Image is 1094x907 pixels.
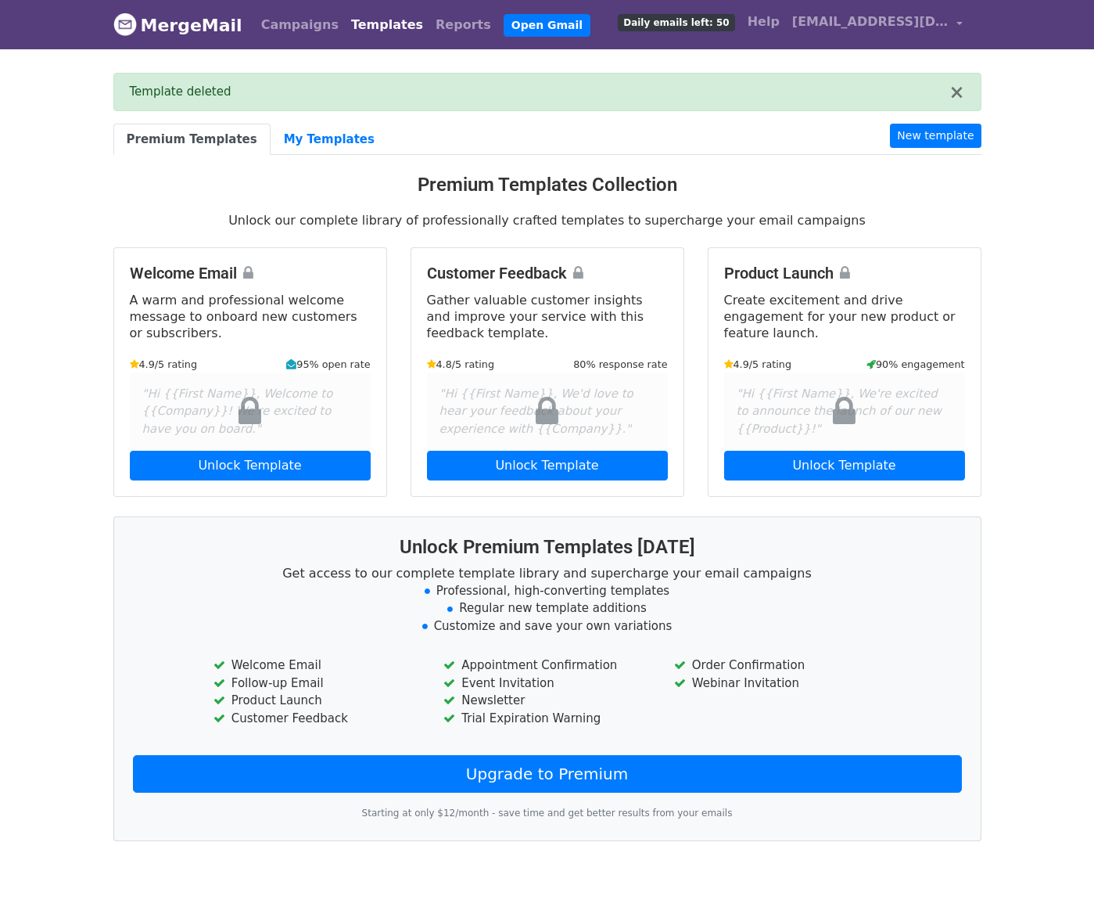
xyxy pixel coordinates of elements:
a: [EMAIL_ADDRESS][DOMAIN_NAME] [786,6,969,43]
p: Starting at only $12/month - save time and get better results from your emails [133,805,962,822]
small: 4.8/5 rating [427,357,495,372]
li: Product Launch [213,692,420,710]
small: 80% response rate [573,357,667,372]
li: Regular new template additions [133,599,962,617]
li: Trial Expiration Warning [443,710,650,728]
li: Follow-up Email [213,675,420,693]
li: Professional, high-converting templates [133,582,962,600]
button: × [949,83,964,102]
span: [EMAIL_ADDRESS][DOMAIN_NAME] [792,13,949,31]
small: 90% engagement [866,357,965,372]
a: Help [741,6,786,38]
li: Event Invitation [443,675,650,693]
a: Unlock Template [427,451,668,480]
a: Reports [429,9,497,41]
a: Templates [345,9,429,41]
div: "Hi {{First Name}}, Welcome to {{Company}}! We're excited to have you on board." [130,373,371,451]
div: "Hi {{First Name}}, We're excited to announce the launch of our new {{Product}}!" [724,373,965,451]
div: Template deleted [130,83,949,101]
li: Welcome Email [213,657,420,675]
a: Daily emails left: 50 [612,6,741,38]
li: Customer Feedback [213,710,420,728]
p: Unlock our complete library of professionally crafted templates to supercharge your email campaigns [113,212,981,229]
a: Unlock Template [130,451,371,480]
h4: Product Launch [724,264,965,283]
a: Campaigns [255,9,345,41]
h4: Welcome Email [130,264,371,283]
li: Appointment Confirmation [443,657,650,675]
h3: Premium Templates Collection [113,174,981,196]
small: 95% open rate [286,357,370,372]
li: Customize and save your own variations [133,617,962,635]
a: MergeMail [113,9,242,41]
a: My Templates [271,124,388,156]
a: Upgrade to Premium [133,755,962,793]
li: Newsletter [443,692,650,710]
div: "Hi {{First Name}}, We'd love to hear your feedback about your experience with {{Company}}." [427,373,668,451]
img: MergeMail logo [113,13,137,36]
h3: Unlock Premium Templates [DATE] [133,536,962,559]
small: 4.9/5 rating [130,357,198,372]
p: Get access to our complete template library and supercharge your email campaigns [133,565,962,581]
small: 4.9/5 rating [724,357,792,372]
li: Order Confirmation [674,657,881,675]
p: A warm and professional welcome message to onboard new customers or subscribers. [130,292,371,341]
a: Unlock Template [724,451,965,480]
span: Daily emails left: 50 [618,14,734,31]
a: Open Gmail [504,14,590,37]
a: New template [890,124,981,148]
h4: Customer Feedback [427,264,668,283]
p: Create excitement and drive engagement for your new product or feature launch. [724,292,965,341]
li: Webinar Invitation [674,675,881,693]
p: Gather valuable customer insights and improve your service with this feedback template. [427,292,668,341]
a: Premium Templates [113,124,271,156]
